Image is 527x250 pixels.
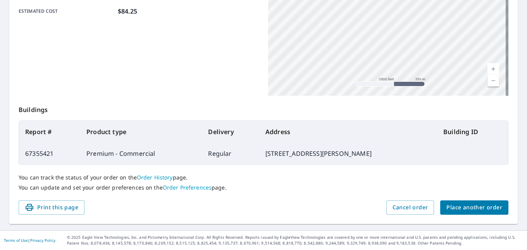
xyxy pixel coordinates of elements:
[4,238,28,243] a: Terms of Use
[19,96,508,121] p: Buildings
[487,75,499,86] a: Current Level 15, Zoom Out
[202,143,259,164] td: Regular
[259,143,437,164] td: [STREET_ADDRESS][PERSON_NAME]
[4,238,55,243] p: |
[19,200,84,215] button: Print this page
[487,63,499,75] a: Current Level 15, Zoom In
[259,121,437,143] th: Address
[437,121,508,143] th: Building ID
[80,121,202,143] th: Product type
[80,143,202,164] td: Premium - Commercial
[19,184,508,191] p: You can update and set your order preferences on the page.
[30,238,55,243] a: Privacy Policy
[67,234,523,246] p: © 2025 Eagle View Technologies, Inc. and Pictometry International Corp. All Rights Reserved. Repo...
[202,121,259,143] th: Delivery
[19,143,80,164] td: 67355421
[19,7,115,16] p: Estimated cost
[137,174,173,181] a: Order History
[19,121,80,143] th: Report #
[25,203,78,212] span: Print this page
[163,184,212,191] a: Order Preferences
[19,174,508,181] p: You can track the status of your order on the page.
[118,7,137,16] p: $84.25
[386,200,434,215] button: Cancel order
[440,200,508,215] button: Place another order
[446,203,502,212] span: Place another order
[393,203,428,212] span: Cancel order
